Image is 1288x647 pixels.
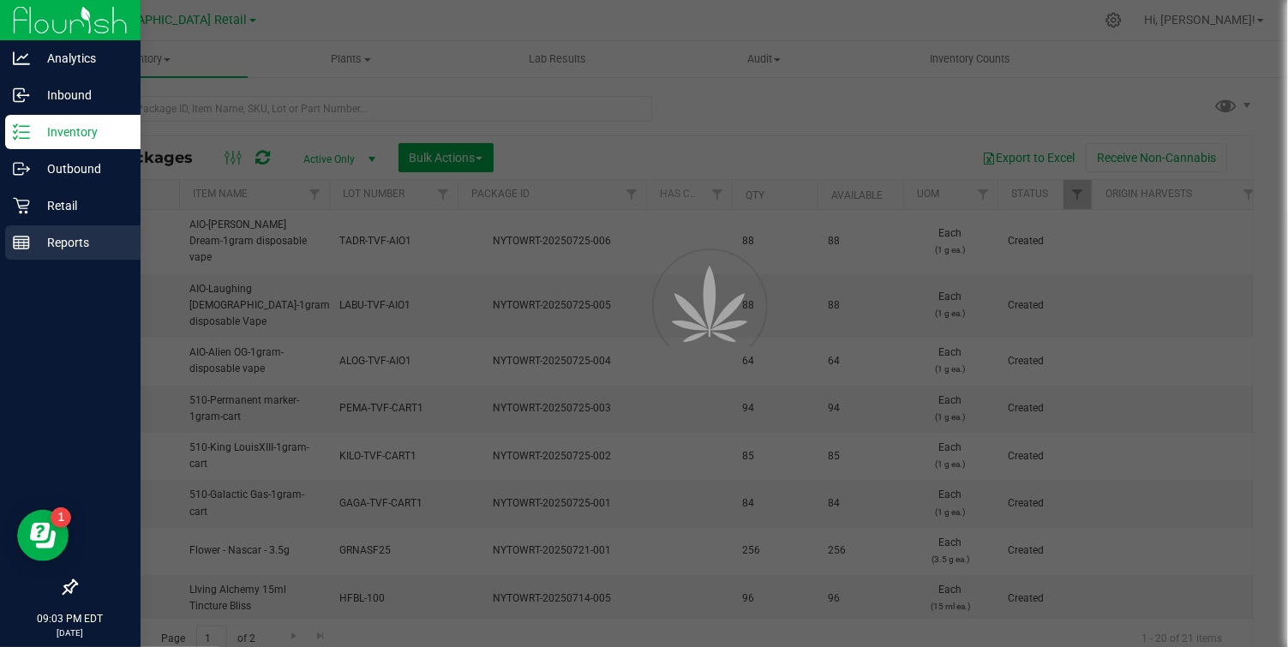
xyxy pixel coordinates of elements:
p: Analytics [30,48,133,69]
p: Inbound [30,85,133,105]
p: Reports [30,232,133,253]
iframe: Resource center [17,510,69,561]
p: Inventory [30,122,133,142]
iframe: Resource center unread badge [51,507,71,528]
inline-svg: Inventory [13,123,30,141]
inline-svg: Analytics [13,50,30,67]
p: 09:03 PM EDT [8,611,133,626]
p: [DATE] [8,626,133,639]
inline-svg: Outbound [13,160,30,177]
inline-svg: Inbound [13,87,30,104]
inline-svg: Retail [13,197,30,214]
p: Outbound [30,159,133,179]
p: Retail [30,195,133,216]
inline-svg: Reports [13,234,30,251]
